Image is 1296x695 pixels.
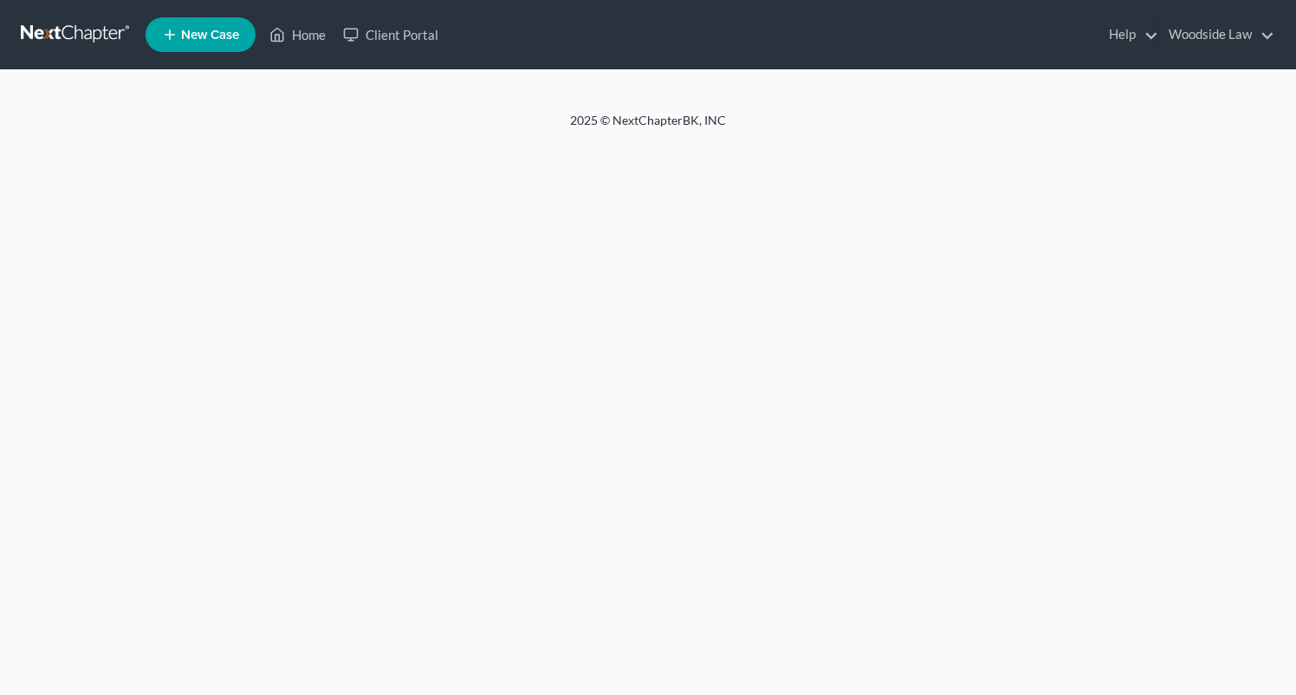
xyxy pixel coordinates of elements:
div: 2025 © NextChapterBK, INC [154,112,1142,143]
a: Home [261,19,334,50]
new-legal-case-button: New Case [146,17,256,52]
a: Client Portal [334,19,447,50]
a: Woodside Law [1160,19,1274,50]
a: Help [1100,19,1158,50]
